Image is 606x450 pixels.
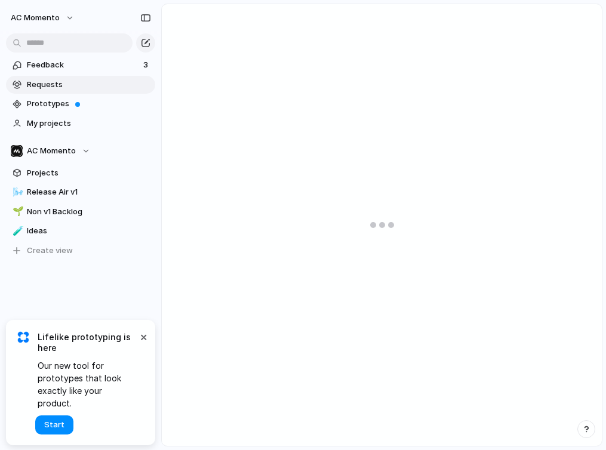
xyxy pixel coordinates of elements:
[6,203,155,221] a: 🌱Non v1 Backlog
[6,142,155,160] button: AC Momento
[27,245,73,257] span: Create view
[6,76,155,94] a: Requests
[6,183,155,201] a: 🌬️Release Air v1
[136,329,150,344] button: Dismiss
[11,186,23,198] button: 🌬️
[6,242,155,260] button: Create view
[11,206,23,218] button: 🌱
[38,359,137,409] span: Our new tool for prototypes that look exactly like your product.
[6,222,155,240] a: 🧪Ideas
[13,205,21,218] div: 🌱
[6,56,155,74] a: Feedback3
[27,167,151,179] span: Projects
[27,98,151,110] span: Prototypes
[27,206,151,218] span: Non v1 Backlog
[27,186,151,198] span: Release Air v1
[27,59,140,71] span: Feedback
[27,118,151,130] span: My projects
[11,225,23,237] button: 🧪
[11,12,60,24] span: AC Momento
[6,164,155,182] a: Projects
[44,419,64,431] span: Start
[38,332,137,353] span: Lifelike prototyping is here
[5,8,81,27] button: AC Momento
[13,224,21,238] div: 🧪
[27,145,76,157] span: AC Momento
[6,115,155,132] a: My projects
[35,415,73,434] button: Start
[6,95,155,113] a: Prototypes
[27,225,151,237] span: Ideas
[13,186,21,199] div: 🌬️
[143,59,150,71] span: 3
[27,79,151,91] span: Requests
